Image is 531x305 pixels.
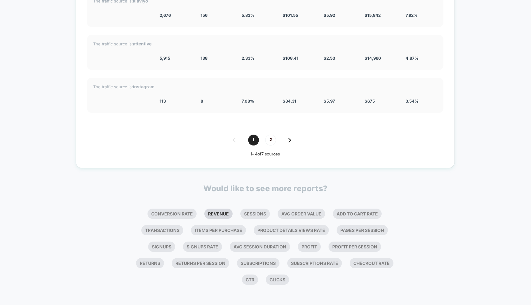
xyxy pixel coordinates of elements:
li: Avg Session Duration [230,242,290,252]
span: 4.87 % [406,56,419,61]
li: Returns [136,258,164,268]
span: $ 5.97 [324,99,335,104]
span: $ 15,842 [365,13,381,18]
li: Checkout Rate [350,258,393,268]
p: Would like to see more reports? [203,184,328,193]
span: $ 675 [365,99,375,104]
li: Conversion Rate [147,209,197,219]
strong: attentive [133,41,152,46]
li: Profit [298,242,321,252]
span: $ 84.31 [283,99,296,104]
li: Revenue [204,209,233,219]
li: Profit Per Session [329,242,381,252]
div: 1 - 4 of 7 sources [87,152,443,157]
span: 3.54 % [406,99,419,104]
li: Ctr [242,275,258,285]
span: 113 [160,99,166,104]
li: Subscriptions Rate [287,258,342,268]
span: 5,915 [160,56,170,61]
li: Subscriptions [237,258,279,268]
li: Returns Per Session [172,258,229,268]
span: $ 5.92 [324,13,335,18]
span: 7.92 % [406,13,418,18]
span: 138 [201,56,207,61]
span: 2,676 [160,13,171,18]
span: 8 [201,99,203,104]
li: Signups [148,242,175,252]
div: The traffic source is: [93,41,437,46]
li: Transactions [141,225,183,235]
span: $ 108.41 [283,56,298,61]
li: Avg Order Value [278,209,325,219]
div: The traffic source is: [93,84,437,89]
span: $ 2.53 [324,56,335,61]
span: 5.83 % [242,13,254,18]
li: Sessions [240,209,270,219]
strong: instagram [133,84,155,89]
li: Signups Rate [183,242,222,252]
span: $ 14,960 [365,56,381,61]
li: Product Details Views Rate [254,225,329,235]
li: Add To Cart Rate [333,209,382,219]
span: 7.08 % [242,99,254,104]
li: Pages Per Session [337,225,388,235]
img: pagination forward [288,138,291,142]
span: 156 [201,13,207,18]
span: $ 101.55 [283,13,298,18]
span: 2 [265,135,276,146]
li: Items Per Purchase [191,225,246,235]
li: Clicks [266,275,289,285]
span: 1 [248,135,259,146]
span: 2.33 % [242,56,254,61]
